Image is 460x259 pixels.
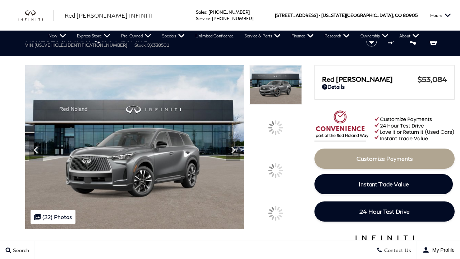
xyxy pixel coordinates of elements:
[190,31,239,41] a: Unlimited Confidence
[147,42,169,48] span: QX338501
[286,31,319,41] a: Finance
[196,16,210,21] span: Service
[359,208,410,215] span: 24 Hour Test Drive
[116,31,157,41] a: Pre-Owned
[196,9,206,15] span: Sales
[18,10,54,21] img: INFINITI
[314,149,455,169] a: Customize Payments
[275,13,418,18] a: [STREET_ADDRESS] • [US_STATE][GEOGRAPHIC_DATA], CO 80905
[322,75,418,83] span: Red [PERSON_NAME]
[72,31,116,41] a: Express Store
[322,83,447,90] a: Details
[208,9,250,15] a: [PHONE_NUMBER]
[206,9,207,15] span: :
[65,11,153,20] a: Red [PERSON_NAME] INFINITI
[356,155,413,162] span: Customize Payments
[382,247,411,253] span: Contact Us
[322,75,447,83] a: Red [PERSON_NAME] $53,084
[359,181,409,187] span: Instant Trade Value
[314,174,453,194] a: Instant Trade Value
[249,65,302,105] img: New 2026 GRAPHITE SHADOW INFINITI Pure AWD image 1
[417,241,460,259] button: user-profile-menu
[11,247,29,253] span: Search
[18,10,54,21] a: infiniti
[314,201,455,222] a: 24 Hour Test Drive
[387,36,397,47] button: Compare vehicle
[43,31,72,41] a: New
[418,75,447,83] span: $53,084
[394,31,424,41] a: About
[31,210,75,224] div: (22) Photos
[239,31,286,41] a: Service & Parts
[65,12,153,19] span: Red [PERSON_NAME] INFINITI
[43,31,424,41] nav: Main Navigation
[212,16,253,21] a: [PHONE_NUMBER]
[429,247,455,253] span: My Profile
[25,42,34,48] span: VIN:
[134,42,147,48] span: Stock:
[319,31,355,41] a: Research
[355,31,394,41] a: Ownership
[210,16,211,21] span: :
[157,31,190,41] a: Specials
[34,42,127,48] span: [US_VEHICLE_IDENTIFICATION_NUMBER]
[25,65,244,229] img: New 2026 GRAPHITE SHADOW INFINITI Pure AWD image 1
